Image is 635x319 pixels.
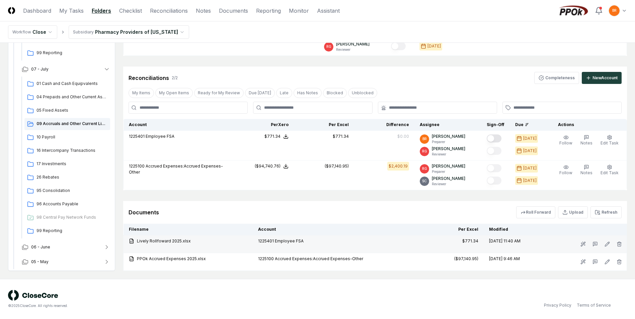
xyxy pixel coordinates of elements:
span: Notes [580,170,592,175]
a: 01 Cash and Cash Equipvalents [24,78,110,90]
button: Follow [558,133,574,147]
span: 1225401 [129,134,145,139]
span: SC [422,179,427,184]
button: Edit Task [599,163,620,177]
div: 07 - July [16,77,115,240]
div: Subsidiary [73,29,94,35]
span: Notes [580,140,592,145]
div: New Account [592,75,618,81]
a: 10 Payroll [24,131,110,143]
td: [DATE] 9:46 AM [484,253,546,271]
button: Mark complete [487,164,501,172]
span: 95 Consolidation [36,188,107,194]
button: 06 - June [16,240,115,254]
button: Edit Task [599,133,620,147]
span: BR [422,136,427,141]
th: Sign-Off [481,119,510,131]
span: 04 Prepaids and Other Current Assets [36,94,107,100]
a: 95 Consolidation [24,185,110,197]
th: Assignee [414,119,481,131]
button: Mark complete [487,147,501,155]
a: 26 Rebates [24,172,110,184]
button: Mark complete [391,42,406,50]
span: Edit Task [601,140,619,145]
div: $771.34 [333,133,349,139]
a: Assistant [317,7,340,15]
a: 99 Reporting [24,47,110,59]
div: Lively Rollfoward 2025.xlsx [129,238,247,244]
div: 1225401 Employee FSA [258,238,418,244]
span: 05 - May [31,259,49,265]
button: Notes [579,163,594,177]
td: [DATE] 11:40 AM [484,235,546,253]
button: Mark complete [487,134,501,142]
a: Dashboard [23,7,51,15]
span: 17 Investments [36,161,107,167]
div: Due [515,122,542,128]
button: Late [276,88,292,98]
span: 1225100 [129,164,145,169]
p: Preparer [432,169,465,174]
div: [DATE] [523,135,537,141]
span: 99 Reporting [36,50,107,56]
a: Monitor [289,7,309,15]
a: 05 Fixed Assets [24,105,110,117]
button: Refresh [590,206,622,218]
a: 16 Intercompany Transactions [24,145,110,157]
div: Account [129,122,229,128]
nav: breadcrumb [8,25,189,39]
span: BR [612,8,617,13]
button: 05 - May [16,254,115,269]
button: Unblocked [348,88,377,98]
span: 99 Reporting [36,228,107,234]
a: 99 Reporting [24,225,110,237]
p: [PERSON_NAME] [432,163,465,169]
th: Per Excel [423,224,484,235]
a: 04 Prepaids and Other Current Assets [24,91,110,103]
span: 10 Payroll [36,134,107,140]
a: Privacy Policy [544,302,571,308]
p: [PERSON_NAME] [432,146,465,152]
button: $771.34 [264,133,289,139]
img: PPOk logo [557,5,589,16]
button: Upload [558,206,588,218]
button: My Items [129,88,154,98]
a: Reconciliations [150,7,188,15]
p: [PERSON_NAME] [336,41,370,47]
div: 2 / 2 [172,75,178,81]
p: [PERSON_NAME] [432,176,465,182]
span: 01 Cash and Cash Equipvalents [36,81,107,87]
span: Follow [559,140,572,145]
span: Employee FSA [146,134,174,139]
button: NewAccount [582,72,622,84]
span: RG [326,44,331,49]
a: My Tasks [59,7,84,15]
button: Blocked [323,88,347,98]
button: Due Today [245,88,275,98]
span: RG [422,149,427,154]
p: Reviewer [432,182,465,187]
div: $2,400.19 [389,163,408,169]
button: Roll Forward [516,206,555,218]
a: Notes [196,7,211,15]
a: 09 Accruals and Other Current Liabilities [24,118,110,130]
p: Preparer [432,139,465,144]
div: 1225100 Accrued Expenses:Accrued Expenses-Other [258,256,418,262]
img: logo [8,290,58,301]
div: $771.34 [264,133,281,139]
div: ($94,740.76) [255,163,281,169]
button: Mark complete [487,177,501,185]
span: 96 Accounts Payable [36,201,107,207]
th: Filename [124,224,253,235]
button: BR [608,5,620,17]
div: $771.34 [462,238,478,244]
a: Folders [92,7,111,15]
button: 07 - July [16,62,115,77]
a: Reporting [256,7,281,15]
div: Documents [129,208,159,216]
span: 06 - June [31,244,50,250]
div: Actions [553,122,622,128]
th: Modified [484,224,546,235]
a: Documents [219,7,248,15]
a: 96 Accounts Payable [24,198,110,210]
